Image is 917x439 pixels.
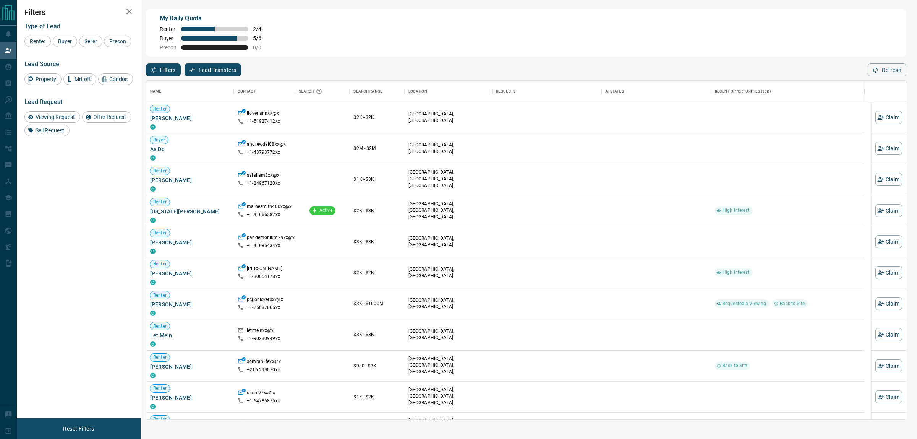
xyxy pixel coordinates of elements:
p: iloveriannxx@x [247,110,279,118]
p: [GEOGRAPHIC_DATA], [GEOGRAPHIC_DATA], [GEOGRAPHIC_DATA], [GEOGRAPHIC_DATA] | [GEOGRAPHIC_DATA] [408,356,488,389]
p: [GEOGRAPHIC_DATA], [GEOGRAPHIC_DATA] [408,328,488,341]
div: Condos [98,73,133,85]
span: 0 / 0 [253,44,270,50]
button: Claim [875,328,902,341]
div: Offer Request [82,111,131,123]
div: Contact [234,81,295,102]
p: +1- 64785875xx [247,398,280,404]
span: Sell Request [33,127,67,133]
span: Renter [160,26,177,32]
span: Requested a Viewing [719,301,769,307]
span: Renter [150,416,170,423]
button: Claim [875,297,902,310]
span: Renter [150,292,170,299]
button: Refresh [868,63,906,76]
div: Name [146,81,234,102]
button: Filters [146,63,181,76]
button: Lead Transfers [185,63,241,76]
span: Precon [107,38,129,44]
h2: Filters [24,8,133,17]
p: [GEOGRAPHIC_DATA], [GEOGRAPHIC_DATA] [408,142,488,155]
p: +1- 41666282xx [247,211,280,218]
p: +1- 90280949xx [247,335,280,342]
p: +1- 24967120xx [247,180,280,187]
p: somrani.fexx@x [247,358,281,366]
p: pandemonium29xx@x [247,234,295,242]
span: Viewing Request [33,114,78,120]
span: MrLoft [72,76,94,82]
span: Seller [82,38,100,44]
p: [GEOGRAPHIC_DATA], [GEOGRAPHIC_DATA], [GEOGRAPHIC_DATA] | [GEOGRAPHIC_DATA] [408,387,488,413]
div: Location [408,81,427,102]
p: $2K - $2K [353,114,400,121]
p: +1- 43793772xx [247,149,280,156]
span: Offer Request [91,114,129,120]
p: $3K - $3K [353,238,400,245]
p: [GEOGRAPHIC_DATA], [GEOGRAPHIC_DATA] [408,111,488,124]
button: Claim [875,142,902,155]
p: $1K - $2K [353,393,400,400]
button: Claim [875,111,902,124]
p: [PERSON_NAME] [247,265,282,273]
p: My Daily Quota [160,14,270,23]
span: High Interest [719,207,753,214]
p: [GEOGRAPHIC_DATA], [GEOGRAPHIC_DATA] [408,297,488,310]
button: Reset Filters [58,422,99,435]
span: [PERSON_NAME] [150,394,230,402]
div: condos.ca [150,341,156,347]
div: condos.ca [150,311,156,316]
span: Lead Source [24,60,59,68]
span: Type of Lead [24,23,60,30]
div: Viewing Request [24,111,80,123]
div: Search Range [350,81,404,102]
div: condos.ca [150,404,156,409]
p: $3K - $3K [353,331,400,338]
span: Condos [107,76,130,82]
div: condos.ca [150,373,156,378]
div: Property [24,73,62,85]
p: $2K - $3K [353,207,400,214]
span: Renter [150,230,170,236]
p: letmeinxx@x [247,327,274,335]
div: MrLoft [63,73,96,85]
div: Buyer [53,36,77,47]
div: Search [299,81,324,102]
p: +216- 299070xx [247,367,280,373]
span: Precon [160,44,177,50]
span: Renter [27,38,48,44]
span: Active [316,207,335,214]
span: Back to Site [777,301,808,307]
div: Contact [238,81,256,102]
button: Claim [875,204,902,217]
p: $2M - $2M [353,145,400,152]
div: Name [150,81,162,102]
div: condos.ca [150,218,156,223]
p: pcjlonickersxx@x [247,296,283,304]
span: High Interest [719,269,753,276]
p: $980 - $3K [353,363,400,369]
span: 5 / 6 [253,35,270,41]
span: Renter [150,323,170,330]
span: Renter [150,106,170,112]
p: mainesmith400xx@x [247,203,292,211]
p: +1- 25087865xx [247,304,280,311]
button: Claim [875,390,902,403]
span: [PERSON_NAME] [150,301,230,308]
span: Back to Site [719,363,750,369]
div: Search Range [353,81,382,102]
div: Recent Opportunities (30d) [711,81,864,102]
div: Requests [496,81,515,102]
span: Renter [150,354,170,361]
p: [GEOGRAPHIC_DATA], [GEOGRAPHIC_DATA], [GEOGRAPHIC_DATA] [408,201,488,220]
span: Buyer [160,35,177,41]
p: $3K - $1000M [353,300,400,307]
span: Renter [150,261,170,267]
div: Requests [492,81,602,102]
p: $1K - $3K [353,176,400,183]
p: +1- 41685434xx [247,242,280,249]
span: [PERSON_NAME] [150,270,230,277]
span: 2 / 4 [253,26,270,32]
p: [GEOGRAPHIC_DATA], [GEOGRAPHIC_DATA], [GEOGRAPHIC_DATA] | [GEOGRAPHIC_DATA] [408,169,488,195]
span: Let Mein [150,332,230,339]
div: condos.ca [150,155,156,161]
